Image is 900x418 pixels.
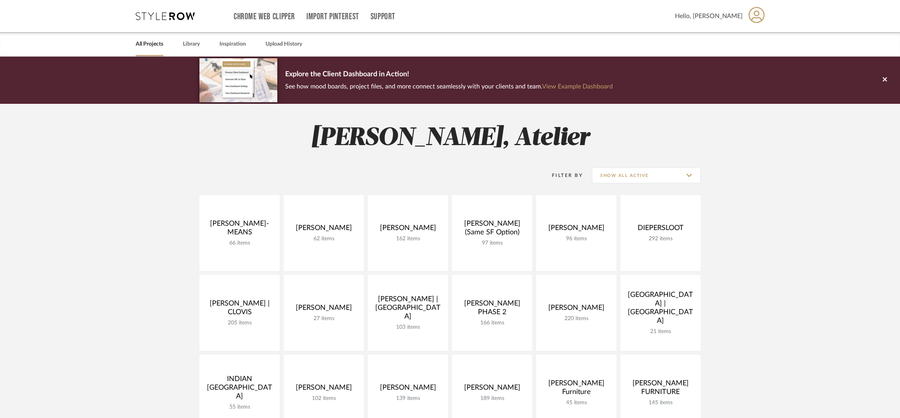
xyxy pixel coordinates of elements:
[627,224,694,236] div: DIEPERSLOOT
[374,383,442,395] div: [PERSON_NAME]
[234,13,295,20] a: Chrome Web Clipper
[371,13,395,20] a: Support
[219,39,246,50] a: Inspiration
[542,236,610,242] div: 96 items
[290,315,358,322] div: 27 items
[374,395,442,402] div: 139 items
[136,39,163,50] a: All Projects
[675,11,743,21] span: Hello, [PERSON_NAME]
[458,299,526,320] div: [PERSON_NAME] PHASE 2
[542,171,583,179] div: Filter By
[206,240,273,247] div: 66 items
[374,324,442,331] div: 103 items
[306,13,359,20] a: Import Pinterest
[167,123,733,153] h2: [PERSON_NAME], Atelier
[206,219,273,240] div: [PERSON_NAME]-MEANS
[627,328,694,335] div: 21 items
[627,379,694,400] div: [PERSON_NAME] FURNITURE
[285,81,613,92] p: See how mood boards, project files, and more connect seamlessly with your clients and team.
[458,395,526,402] div: 189 items
[542,379,610,400] div: [PERSON_NAME] Furniture
[458,320,526,326] div: 166 items
[374,236,442,242] div: 162 items
[458,383,526,395] div: [PERSON_NAME]
[206,299,273,320] div: [PERSON_NAME] | CLOVIS
[627,400,694,406] div: 145 items
[290,304,358,315] div: [PERSON_NAME]
[542,304,610,315] div: [PERSON_NAME]
[627,291,694,328] div: [GEOGRAPHIC_DATA] | [GEOGRAPHIC_DATA]
[285,68,613,81] p: Explore the Client Dashboard in Action!
[290,395,358,402] div: 102 items
[199,58,277,102] img: d5d033c5-7b12-40c2-a960-1ecee1989c38.png
[542,224,610,236] div: [PERSON_NAME]
[458,219,526,240] div: [PERSON_NAME] (Same SF Option)
[458,240,526,247] div: 97 items
[290,383,358,395] div: [PERSON_NAME]
[290,224,358,236] div: [PERSON_NAME]
[206,375,273,404] div: INDIAN [GEOGRAPHIC_DATA]
[374,224,442,236] div: [PERSON_NAME]
[374,295,442,324] div: [PERSON_NAME] | [GEOGRAPHIC_DATA]
[542,83,613,90] a: View Example Dashboard
[542,315,610,322] div: 220 items
[206,320,273,326] div: 205 items
[627,236,694,242] div: 292 items
[290,236,358,242] div: 62 items
[206,404,273,411] div: 55 items
[266,39,302,50] a: Upload History
[542,400,610,406] div: 45 items
[183,39,200,50] a: Library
